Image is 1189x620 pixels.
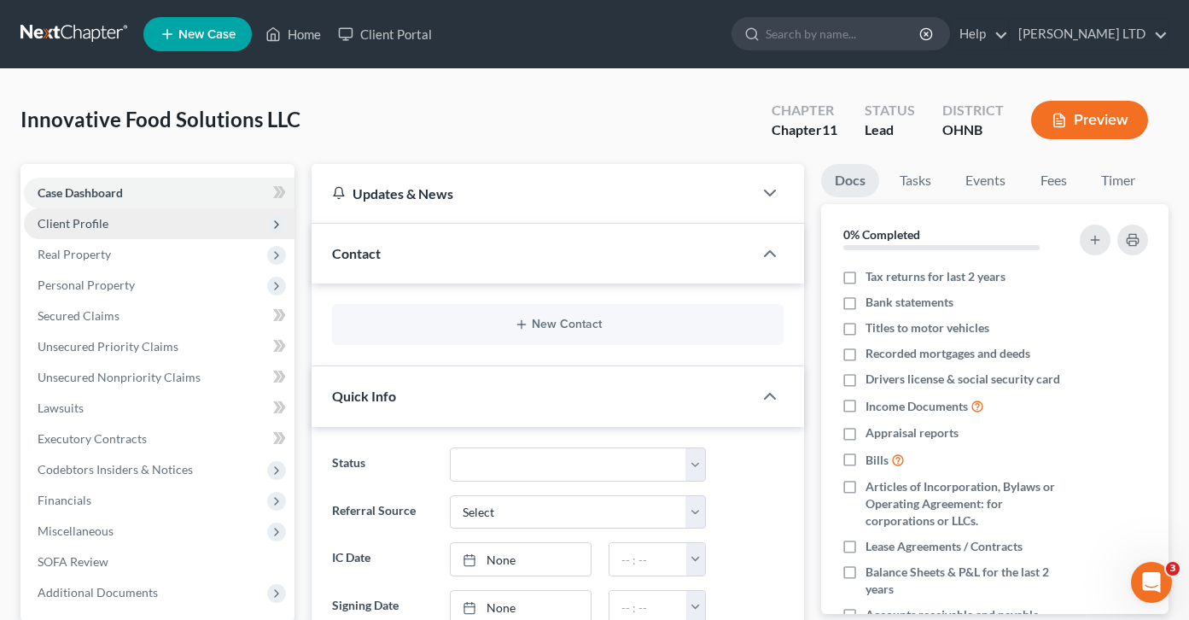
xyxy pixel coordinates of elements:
[952,164,1019,197] a: Events
[772,120,837,140] div: Chapter
[886,164,945,197] a: Tasks
[609,543,686,576] input: -- : --
[38,247,111,261] span: Real Property
[772,101,837,120] div: Chapter
[866,294,953,311] span: Bank statements
[329,19,440,50] a: Client Portal
[866,478,1067,529] span: Articles of Incorporation, Bylaws or Operating Agreement: for corporations or LLCs.
[24,547,294,577] a: SOFA Review
[1131,562,1172,603] iframe: Intercom live chat
[332,388,396,404] span: Quick Info
[24,178,294,208] a: Case Dashboard
[1166,562,1180,576] span: 3
[38,493,91,507] span: Financials
[24,331,294,362] a: Unsecured Priority Claims
[24,424,294,454] a: Executory Contracts
[323,542,440,576] label: IC Date
[866,268,1005,285] span: Tax returns for last 2 years
[38,185,123,200] span: Case Dashboard
[866,345,1030,362] span: Recorded mortgages and deeds
[866,319,989,336] span: Titles to motor vehicles
[766,18,922,50] input: Search by name...
[1031,101,1148,139] button: Preview
[866,371,1060,388] span: Drivers license & social security card
[942,101,1004,120] div: District
[866,398,968,415] span: Income Documents
[38,401,84,415] span: Lawsuits
[24,301,294,331] a: Secured Claims
[865,101,915,120] div: Status
[38,431,147,446] span: Executory Contracts
[346,318,770,331] button: New Contact
[20,107,300,132] span: Innovative Food Solutions LLC
[332,245,381,261] span: Contact
[323,447,440,482] label: Status
[38,523,114,538] span: Miscellaneous
[865,120,915,140] div: Lead
[323,495,440,529] label: Referral Source
[257,19,329,50] a: Home
[1087,164,1149,197] a: Timer
[451,543,592,576] a: None
[24,362,294,393] a: Unsecured Nonpriority Claims
[821,164,879,197] a: Docs
[38,339,178,354] span: Unsecured Priority Claims
[1026,164,1081,197] a: Fees
[866,564,1067,598] span: Balance Sheets & P&L for the last 2 years
[866,424,959,442] span: Appraisal reports
[38,308,119,323] span: Secured Claims
[38,278,135,292] span: Personal Property
[332,184,732,202] div: Updates & News
[24,393,294,424] a: Lawsuits
[38,554,108,569] span: SOFA Review
[942,120,1004,140] div: OHNB
[843,227,920,242] strong: 0% Completed
[1010,19,1168,50] a: [PERSON_NAME] LTD
[38,585,158,600] span: Additional Documents
[38,462,193,477] span: Codebtors Insiders & Notices
[866,452,889,469] span: Bills
[38,216,108,231] span: Client Profile
[822,121,837,137] span: 11
[38,370,201,384] span: Unsecured Nonpriority Claims
[178,28,236,41] span: New Case
[951,19,1008,50] a: Help
[866,538,1023,555] span: Lease Agreements / Contracts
